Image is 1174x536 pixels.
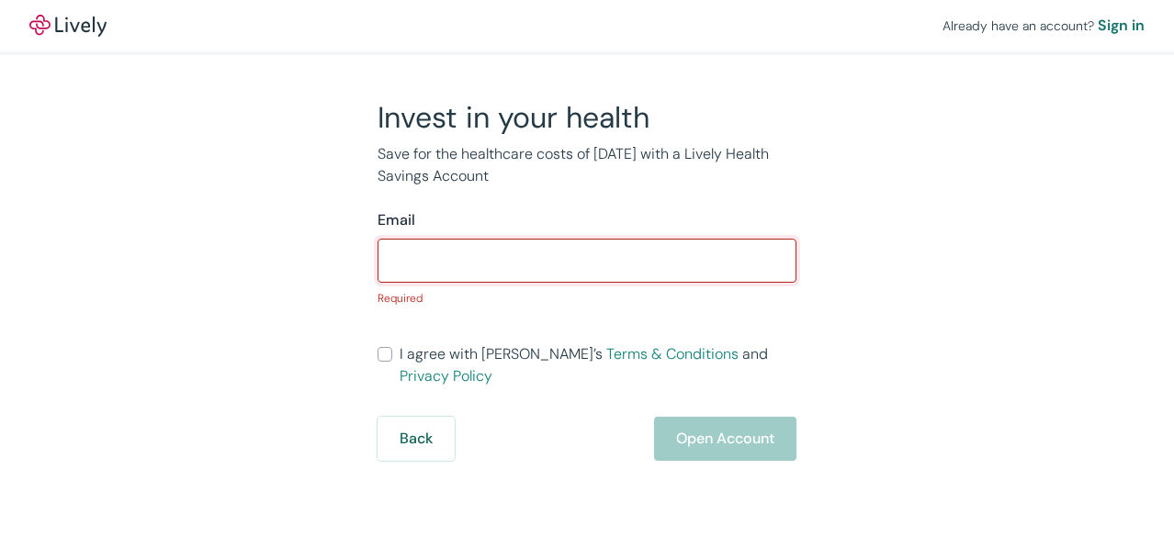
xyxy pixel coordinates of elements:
label: Email [378,209,415,231]
span: I agree with [PERSON_NAME]’s and [400,343,796,387]
a: Terms & Conditions [606,344,739,363]
h2: Invest in your health [378,99,796,136]
button: Back [378,417,455,461]
a: LivelyLively [29,15,107,37]
img: Lively [29,15,107,37]
p: Required [378,290,796,307]
p: Save for the healthcare costs of [DATE] with a Lively Health Savings Account [378,143,796,187]
a: Privacy Policy [400,366,492,385]
div: Already have an account? [943,15,1145,37]
a: Sign in [1098,15,1145,37]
